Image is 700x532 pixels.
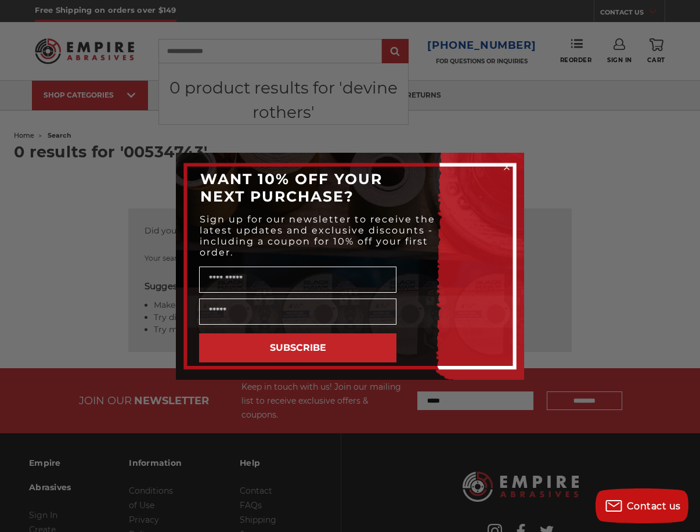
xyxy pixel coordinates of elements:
[596,488,688,523] button: Contact us
[200,170,383,205] span: WANT 10% OFF YOUR NEXT PURCHASE?
[627,501,681,512] span: Contact us
[199,333,396,362] button: SUBSCRIBE
[501,161,513,173] button: Close dialog
[199,299,396,325] input: Email
[200,214,435,258] span: Sign up for our newsletter to receive the latest updates and exclusive discounts - including a co...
